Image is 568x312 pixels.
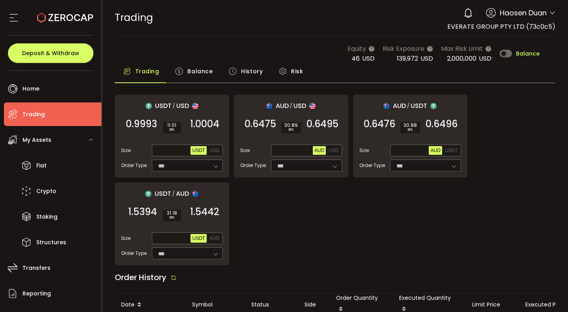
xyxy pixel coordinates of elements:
[309,103,316,109] img: usd_portfolio.svg
[359,162,385,169] span: Order Type
[327,146,340,155] button: USD
[176,101,189,111] span: USD
[466,300,519,309] div: Limit Price
[22,50,79,56] span: Deposit & Withdraw
[192,236,205,241] span: USDT
[145,191,151,197] img: usdt_portfolio.svg
[172,190,175,197] em: /
[8,43,93,63] button: Deposit & Withdraw
[290,102,292,110] em: /
[121,250,147,257] span: Order Type
[176,189,189,199] span: AUD
[404,128,417,132] i: BPS
[115,298,186,312] div: Date
[329,148,338,153] span: USD
[516,51,540,56] span: Balance
[166,215,178,220] i: BPS
[190,208,219,216] span: 1.5442
[364,120,395,128] span: 0.6476
[191,146,207,155] button: USDT
[284,128,298,132] i: BPS
[192,148,205,153] span: USDT
[128,208,157,216] span: 1.5394
[411,101,427,111] span: USDT
[155,189,171,199] span: USDT
[186,300,245,309] div: Symbol
[22,83,39,95] span: Home
[245,120,276,128] span: 0.6475
[407,102,409,110] em: /
[22,134,51,146] span: My Assets
[266,103,273,109] img: aud_portfolio.svg
[209,236,219,241] span: AUD
[209,148,219,153] span: USD
[121,162,147,169] span: Order Type
[166,128,178,132] i: BPS
[393,101,406,111] span: AUD
[22,109,45,120] span: Trading
[383,103,390,109] img: aud_portfolio.svg
[192,191,198,197] img: aud_portfolio.svg
[240,147,250,154] span: Size
[314,148,324,153] span: AUD
[420,54,433,63] span: USD
[306,120,338,128] span: 0.6495
[121,235,131,242] span: Size
[348,44,366,54] span: Equity
[166,123,178,128] span: 11.01
[383,44,424,54] span: Risk Exposure
[500,7,547,18] span: Haosen Duan
[298,300,330,309] div: Side
[155,101,172,111] span: USDT
[479,54,491,63] span: USD
[429,146,442,155] button: AUD
[36,160,47,171] span: Fiat
[208,146,221,155] button: USD
[291,63,303,79] span: Risk
[529,274,568,312] iframe: Chat Widget
[115,272,166,283] span: Order History
[443,146,460,155] button: USDT
[397,54,418,63] span: 139,972
[426,120,458,128] span: 0.6496
[293,101,306,111] span: USD
[241,63,263,79] span: History
[430,103,437,109] img: usdt_portfolio.svg
[351,54,360,63] span: 46
[284,123,298,128] span: 30.89
[441,44,483,54] span: Max Risk Limit
[245,300,298,309] div: Status
[36,186,56,197] span: Crypto
[187,63,213,79] span: Balance
[240,162,266,169] span: Order Type
[445,148,458,153] span: USDT
[208,234,221,243] button: AUD
[166,211,178,215] span: 31.18
[430,148,440,153] span: AUD
[447,54,476,63] span: 2,000,000
[115,11,153,24] span: Trading
[192,103,198,109] img: usd_portfolio.svg
[362,54,375,63] span: USD
[190,120,219,128] span: 1.0004
[36,237,66,248] span: Structures
[359,147,369,154] span: Size
[191,234,207,243] button: USDT
[36,211,58,223] span: Staking
[135,63,159,79] span: Trading
[313,146,326,155] button: AUD
[276,101,289,111] span: AUD
[22,262,50,274] span: Transfers
[22,288,51,299] span: Reporting
[447,22,555,31] span: EVERATE GROUP PTY LTD (73c0c5)
[126,120,157,128] span: 0.9993
[404,123,417,128] span: 30.88
[121,147,131,154] span: Size
[173,102,175,110] em: /
[146,103,152,109] img: usdt_portfolio.svg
